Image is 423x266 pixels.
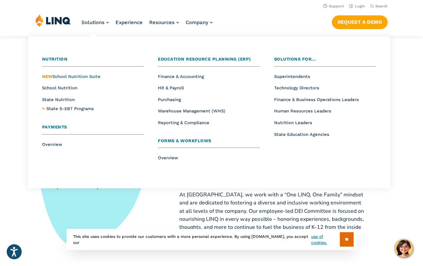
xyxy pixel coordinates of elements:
a: Solutions for... [274,56,376,67]
button: Hello, have a question? Let’s chat. [394,239,413,258]
a: Nutrition Leaders [274,120,312,125]
a: Forms & Workflows [158,138,260,148]
a: Nutrition [42,56,144,67]
span: Nutrition [42,57,68,62]
a: Purchasing [158,97,181,102]
span: State S-EBT Programs [46,106,94,111]
span: School Nutrition Suite [42,74,100,79]
a: State S-EBT Programs [46,105,94,112]
span: NEW [42,74,52,79]
a: Superintendents [274,74,310,79]
a: Request a Demo [332,15,388,29]
span: Search [375,4,388,8]
a: Support [323,4,344,8]
span: Solutions for... [274,57,316,62]
a: Finance & Business Operations Leaders [274,97,359,102]
div: This site uses cookies to provide our customers with a more personal experience. By using [DOMAIN... [66,229,357,250]
span: Resources [149,19,175,25]
a: HR & Payroll [158,85,184,90]
span: Forms & Workflows [158,138,211,143]
a: Finance & Accounting [158,74,204,79]
nav: Button Navigation [332,14,388,29]
a: Human Resources Leaders [274,108,331,113]
span: Solutions [81,19,104,25]
a: Overview [158,155,178,160]
a: State Nutrition [42,97,75,102]
nav: Primary Navigation [81,14,213,36]
a: Overview [42,142,62,147]
a: use of cookies. [311,234,340,246]
span: Payments [42,124,67,129]
a: NEWSchool Nutrition Suite [42,74,100,79]
button: Open Search Bar [370,4,388,9]
a: Education Resource Planning (ERP) [158,56,260,67]
p: At [GEOGRAPHIC_DATA], we work with a “One LINQ, One Family” mindset and are dedicated to fosterin... [179,191,367,240]
a: Experience [116,19,143,25]
a: Technology Directors [274,85,319,90]
span: Education Resource Planning (ERP) [158,57,251,62]
img: LINQ | K‑12 Software [35,14,71,27]
a: School Nutrition [42,85,77,90]
a: Login [349,4,365,8]
a: State Education Agencies [274,132,329,137]
a: Resources [149,19,179,25]
a: Solutions [81,19,109,25]
a: Payments [42,124,144,135]
a: Warehouse Management (WHS) [158,108,225,113]
a: Reporting & Compliance [158,120,209,125]
a: Company [186,19,213,25]
span: Company [186,19,208,25]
